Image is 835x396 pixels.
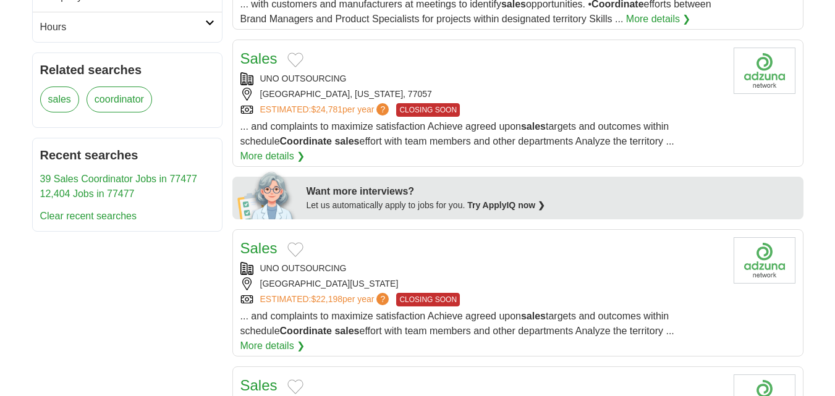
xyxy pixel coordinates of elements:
[240,339,305,353] a: More details ❯
[240,277,724,290] div: [GEOGRAPHIC_DATA][US_STATE]
[287,379,303,394] button: Add to favorite jobs
[40,174,197,184] a: 39 Sales Coordinator Jobs in 77477
[40,211,137,221] a: Clear recent searches
[240,121,674,146] span: ... and complaints to maximize satisfaction Achieve agreed upon targets and outcomes within sched...
[521,311,546,321] strong: sales
[240,72,724,85] div: UNO OUTSOURCING
[287,242,303,257] button: Add to favorite jobs
[307,199,796,212] div: Let us automatically apply to jobs for you.
[240,240,278,256] a: Sales
[87,86,152,112] a: coordinator
[40,61,214,79] h2: Related searches
[33,12,222,42] a: Hours
[311,104,342,114] span: $24,781
[521,121,546,132] strong: sales
[287,53,303,67] button: Add to favorite jobs
[240,50,278,67] a: Sales
[467,200,545,210] a: Try ApplyIQ now ❯
[240,377,278,394] a: Sales
[307,184,796,199] div: Want more interviews?
[240,88,724,101] div: [GEOGRAPHIC_DATA], [US_STATE], 77057
[280,326,332,336] strong: Coordinate
[237,170,297,219] img: apply-iq-scientist.png
[240,262,724,275] div: UNO OUTSOURCING
[260,293,392,306] a: ESTIMATED:$22,198per year?
[311,294,342,304] span: $22,198
[40,20,205,35] h2: Hours
[40,146,214,164] h2: Recent searches
[240,311,674,336] span: ... and complaints to maximize satisfaction Achieve agreed upon targets and outcomes within sched...
[260,103,392,117] a: ESTIMATED:$24,781per year?
[376,103,389,116] span: ?
[734,48,795,94] img: Company logo
[40,86,79,112] a: sales
[626,12,691,27] a: More details ❯
[280,136,332,146] strong: Coordinate
[40,188,135,199] a: 12,404 Jobs in 77477
[376,293,389,305] span: ?
[396,293,460,306] span: CLOSING SOON
[396,103,460,117] span: CLOSING SOON
[334,326,359,336] strong: sales
[240,149,305,164] a: More details ❯
[734,237,795,284] img: Company logo
[334,136,359,146] strong: sales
